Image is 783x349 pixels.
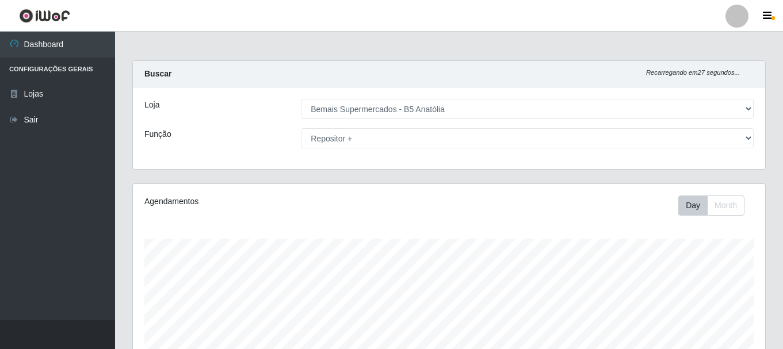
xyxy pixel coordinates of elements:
[678,195,754,216] div: Toolbar with button groups
[19,9,70,23] img: CoreUI Logo
[678,195,708,216] button: Day
[144,195,388,208] div: Agendamentos
[646,69,740,76] i: Recarregando em 27 segundos...
[144,69,171,78] strong: Buscar
[707,195,744,216] button: Month
[144,128,171,140] label: Função
[144,99,159,111] label: Loja
[678,195,744,216] div: First group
